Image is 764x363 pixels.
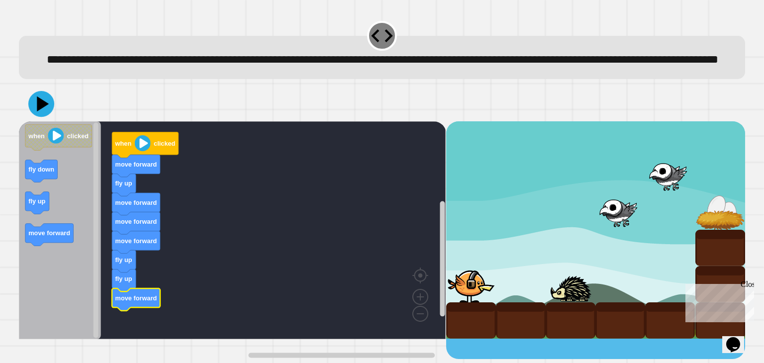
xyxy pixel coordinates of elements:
[115,140,132,147] text: when
[29,229,71,237] text: move forward
[67,132,89,140] text: clicked
[4,4,69,63] div: Chat with us now!Close
[115,161,157,168] text: move forward
[28,132,45,140] text: when
[115,199,157,206] text: move forward
[115,218,157,225] text: move forward
[115,294,157,302] text: move forward
[29,166,55,173] text: fly down
[722,323,754,353] iframe: chat widget
[115,275,132,282] text: fly up
[681,280,754,322] iframe: chat widget
[115,180,132,187] text: fly up
[29,197,46,205] text: fly up
[115,256,132,264] text: fly up
[19,121,446,359] div: Blockly Workspace
[154,140,175,147] text: clicked
[115,237,157,244] text: move forward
